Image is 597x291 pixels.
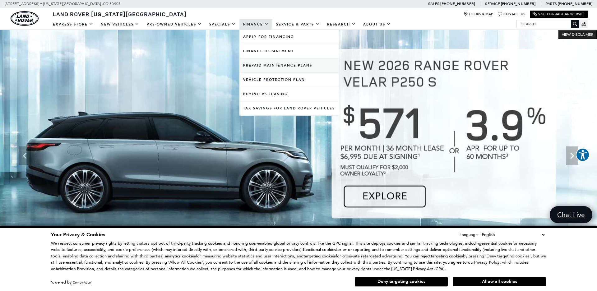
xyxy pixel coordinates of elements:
a: Vehicle Protection Plan [239,73,339,87]
a: [STREET_ADDRESS] • [US_STATE][GEOGRAPHIC_DATA], CO 80905 [5,2,121,6]
div: Next [566,146,578,165]
input: Search [517,20,579,28]
a: [PHONE_NUMBER] [558,1,592,6]
a: EXPRESS STORE [49,19,97,30]
select: Language Select [480,231,546,238]
p: We respect consumer privacy rights by letting visitors opt out of third-party tracking cookies an... [51,240,546,272]
a: Service & Parts [272,19,323,30]
a: Specials [206,19,239,30]
u: Privacy Policy [474,260,500,265]
nav: Main Navigation [49,19,395,30]
aside: Accessibility Help Desk [576,148,590,163]
a: land-rover [11,11,39,26]
a: Tax Savings for Land Rover Vehicles [239,101,339,115]
a: [PHONE_NUMBER] [501,1,535,6]
span: Parts [546,2,557,6]
span: Service [485,2,500,6]
a: ComplyAuto [73,280,91,284]
span: Chat Live [554,210,588,219]
button: Explore your accessibility options [576,148,590,162]
a: Chat Live [550,206,592,223]
div: Previous [19,146,31,165]
span: VIEW DISCLAIMER [562,32,593,37]
a: Contact Us [498,12,525,16]
a: Hours & Map [464,12,493,16]
a: Finance [239,19,272,30]
strong: analytics cookies [165,253,196,259]
strong: Arbitration Provision [55,266,94,272]
span: Sales [428,2,439,6]
a: New Vehicles [97,19,143,30]
span: Land Rover [US_STATE][GEOGRAPHIC_DATA] [53,10,187,18]
a: Finance Department [239,44,339,58]
a: Visit Our Jaguar Website [533,12,585,16]
div: Powered by [49,280,91,284]
a: About Us [359,19,395,30]
a: Research [323,19,359,30]
a: Apply for Financing [239,30,339,44]
a: Pre-Owned Vehicles [143,19,206,30]
strong: targeting cookies [303,253,336,259]
strong: targeting cookies [431,253,463,259]
strong: functional cookies [303,247,336,252]
a: [PHONE_NUMBER] [440,1,475,6]
a: Land Rover [US_STATE][GEOGRAPHIC_DATA] [49,10,190,18]
a: Buying vs Leasing [239,87,339,101]
div: Language: [460,233,479,237]
img: Land Rover [11,11,39,26]
a: Prepaid Maintenance Plans [239,58,339,72]
button: Deny targeting cookies [355,277,448,287]
strong: essential cookies [481,241,512,246]
button: Allow all cookies [453,277,546,286]
span: Your Privacy & Cookies [51,231,105,238]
